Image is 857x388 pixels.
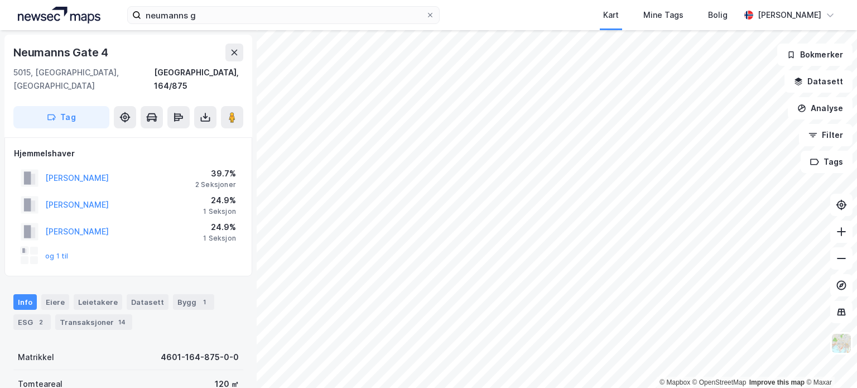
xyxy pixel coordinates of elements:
div: Neumanns Gate 4 [13,44,110,61]
iframe: Chat Widget [801,334,857,388]
input: Søk på adresse, matrikkel, gårdeiere, leietakere eller personer [141,7,426,23]
div: Hjemmelshaver [14,147,243,160]
div: ESG [13,314,51,330]
button: Datasett [784,70,853,93]
div: Matrikkel [18,351,54,364]
div: 39.7% [195,167,236,180]
div: [PERSON_NAME] [758,8,821,22]
div: 5015, [GEOGRAPHIC_DATA], [GEOGRAPHIC_DATA] [13,66,154,93]
div: 1 [199,296,210,308]
div: 1 Seksjon [203,234,236,243]
div: 2 [35,317,46,328]
div: Bygg [173,294,214,310]
button: Filter [799,124,853,146]
div: Eiere [41,294,69,310]
div: 24.9% [203,221,236,234]
div: Bolig [708,8,728,22]
div: Mine Tags [643,8,683,22]
div: 1 Seksjon [203,207,236,216]
div: Kontrollprogram for chat [801,334,857,388]
a: Improve this map [749,379,805,386]
div: Datasett [127,294,168,310]
img: logo.a4113a55bc3d86da70a041830d287a7e.svg [18,7,100,23]
button: Bokmerker [777,44,853,66]
div: 14 [116,317,128,328]
div: Leietakere [74,294,122,310]
div: Kart [603,8,619,22]
a: OpenStreetMap [692,379,747,386]
img: Z [831,333,852,354]
div: 24.9% [203,194,236,207]
button: Tags [801,151,853,173]
div: Info [13,294,37,310]
div: [GEOGRAPHIC_DATA], 164/875 [154,66,243,93]
div: 2 Seksjoner [195,180,236,189]
button: Analyse [788,97,853,119]
button: Tag [13,106,109,128]
div: Transaksjoner [55,314,132,330]
div: 4601-164-875-0-0 [161,351,239,364]
a: Mapbox [659,379,690,386]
